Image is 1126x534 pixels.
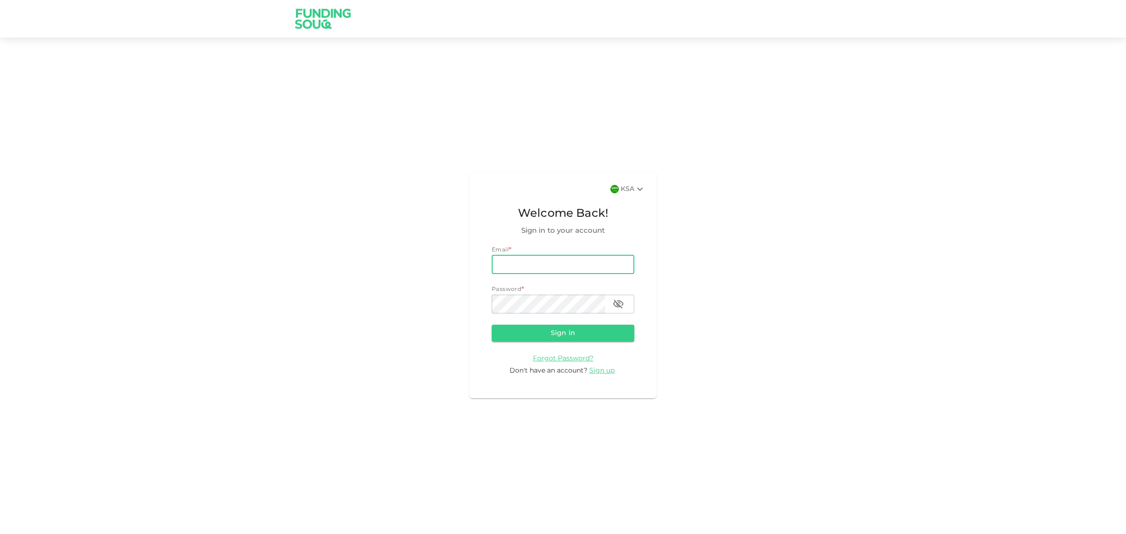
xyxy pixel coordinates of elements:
span: Sign up [589,367,615,374]
input: email [492,255,634,274]
a: Forgot Password? [533,355,593,362]
img: flag-sa.b9a346574cdc8950dd34b50780441f57.svg [610,185,619,193]
span: Welcome Back! [492,205,634,223]
span: Password [492,287,521,292]
div: KSA [621,183,646,195]
span: Sign in to your account [492,225,634,236]
span: Don't have an account? [510,367,587,374]
button: Sign in [492,325,634,342]
span: Email [492,247,509,253]
input: password [492,295,605,313]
